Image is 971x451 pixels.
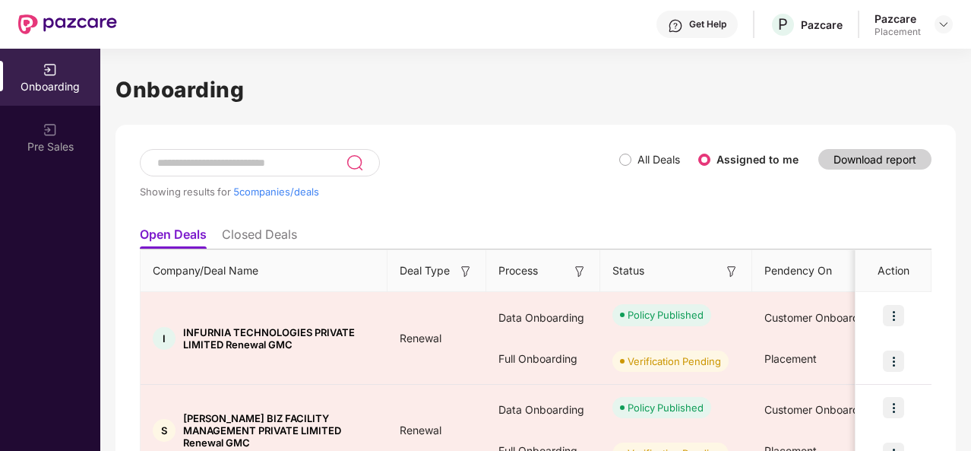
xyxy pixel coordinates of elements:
[778,15,788,33] span: P
[628,354,721,369] div: Verification Pending
[628,400,704,415] div: Policy Published
[764,262,832,279] span: Pendency On
[875,26,921,38] div: Placement
[572,264,587,279] img: svg+xml;base64,PHN2ZyB3aWR0aD0iMTYiIGhlaWdodD0iMTYiIHZpZXdCb3g9IjAgMCAxNiAxNiIgZmlsbD0ibm9uZSIgeG...
[724,264,739,279] img: svg+xml;base64,PHN2ZyB3aWR0aD0iMTYiIGhlaWdodD0iMTYiIHZpZXdCb3g9IjAgMCAxNiAxNiIgZmlsbD0ibm9uZSIgeG...
[486,338,600,380] div: Full Onboarding
[140,186,619,198] div: Showing results for
[222,227,297,249] li: Closed Deals
[875,11,921,26] div: Pazcare
[668,18,683,33] img: svg+xml;base64,PHN2ZyBpZD0iSGVscC0zMngzMiIgeG1sbnM9Imh0dHA6Ly93d3cudzMub3JnLzIwMDAvc3ZnIiB3aWR0aD...
[637,153,680,166] label: All Deals
[689,18,726,30] div: Get Help
[938,18,950,30] img: svg+xml;base64,PHN2ZyBpZD0iRHJvcGRvd24tMzJ4MzIiIHhtbG5zPSJodHRwOi8vd3d3LnczLm9yZy8yMDAwL3N2ZyIgd2...
[43,62,58,78] img: svg+xml;base64,PHN2ZyB3aWR0aD0iMjAiIGhlaWdodD0iMjAiIHZpZXdCb3g9IjAgMCAyMCAyMCIgZmlsbD0ibm9uZSIgeG...
[140,227,207,249] li: Open Deals
[458,264,473,279] img: svg+xml;base64,PHN2ZyB3aWR0aD0iMTYiIGhlaWdodD0iMTYiIHZpZXdCb3g9IjAgMCAxNiAxNiIgZmlsbD0ibm9uZSIgeG...
[18,14,117,34] img: New Pazcare Logo
[153,327,176,350] div: I
[883,305,904,326] img: icon
[498,262,538,279] span: Process
[486,297,600,338] div: Data Onboarding
[183,326,375,351] span: INFURNIA TECHNOLOGIES PRIVATE LIMITED Renewal GMC
[764,403,875,416] span: Customer Onboarding
[818,149,931,170] button: Download report
[43,122,58,138] img: svg+xml;base64,PHN2ZyB3aWR0aD0iMjAiIGhlaWdodD0iMjAiIHZpZXdCb3g9IjAgMCAyMCAyMCIgZmlsbD0ibm9uZSIgeG...
[486,389,600,430] div: Data Onboarding
[883,351,904,372] img: icon
[883,397,904,418] img: icon
[612,262,644,279] span: Status
[115,73,956,106] h1: Onboarding
[233,186,319,198] span: 5 companies/deals
[346,154,363,172] img: svg+xml;base64,PHN2ZyB3aWR0aD0iMjQiIGhlaWdodD0iMjUiIHZpZXdCb3g9IjAgMCAyNCAyNSIgZmlsbD0ibm9uZSIgeG...
[764,311,875,324] span: Customer Onboarding
[141,250,387,292] th: Company/Deal Name
[400,262,450,279] span: Deal Type
[856,250,931,292] th: Action
[183,412,375,449] span: [PERSON_NAME] BIZ FACILITY MANAGEMENT PRIVATE LIMITED Renewal GMC
[153,419,176,442] div: S
[387,424,454,437] span: Renewal
[628,307,704,322] div: Policy Published
[716,153,799,166] label: Assigned to me
[764,352,817,365] span: Placement
[801,17,843,32] div: Pazcare
[387,332,454,345] span: Renewal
